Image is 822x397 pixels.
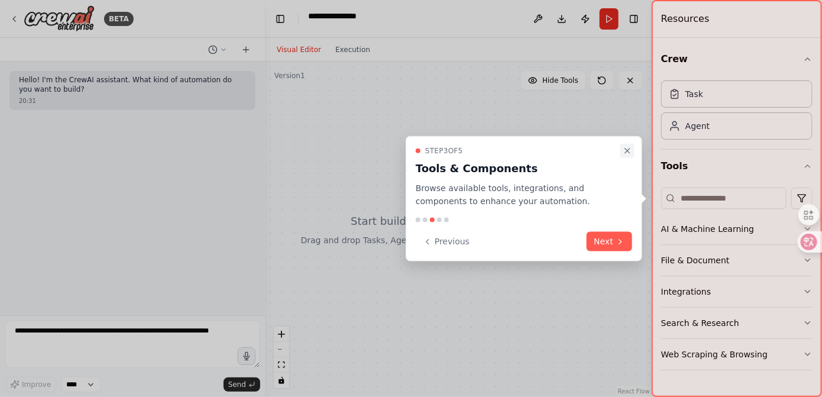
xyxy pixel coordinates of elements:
h3: Tools & Components [416,160,618,176]
button: Previous [416,232,477,251]
span: Step 3 of 5 [425,146,463,155]
button: Hide left sidebar [272,11,289,27]
p: Browse available tools, integrations, and components to enhance your automation. [416,181,618,208]
button: Next [587,232,632,251]
button: Close walkthrough [620,143,635,157]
